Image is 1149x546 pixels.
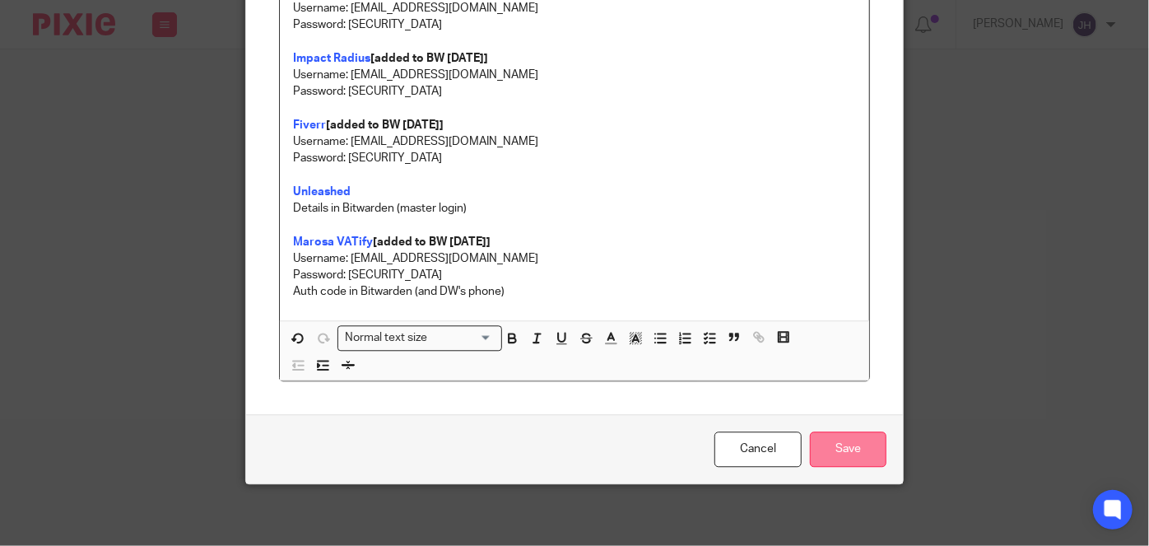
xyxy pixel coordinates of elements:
[326,119,444,131] strong: [added to BW [DATE]]
[293,133,856,150] p: Username: [EMAIL_ADDRESS][DOMAIN_NAME]
[370,53,488,64] strong: [added to BW [DATE]]
[433,329,492,347] input: Search for option
[714,432,802,467] a: Cancel
[293,267,856,283] p: Password: [SECURITY_DATA]
[293,236,373,248] a: Marosa VATify
[293,150,856,166] p: Password: [SECURITY_DATA]
[337,325,502,351] div: Search for option
[810,432,886,467] input: Save
[293,200,856,217] p: Details in Bitwarden (master login)
[293,250,856,267] p: Username: [EMAIL_ADDRESS][DOMAIN_NAME]
[293,53,370,64] a: Impact Radius
[293,186,351,198] a: Unleashed
[293,119,326,131] a: Fiverr
[293,16,856,33] p: Password: [SECURITY_DATA]
[293,83,856,100] p: Password: [SECURITY_DATA]
[342,329,431,347] span: Normal text size
[373,236,491,248] strong: [added to BW [DATE]]
[293,67,856,83] p: Username: [EMAIL_ADDRESS][DOMAIN_NAME]
[293,283,856,300] p: Auth code in Bitwarden (and DW's phone)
